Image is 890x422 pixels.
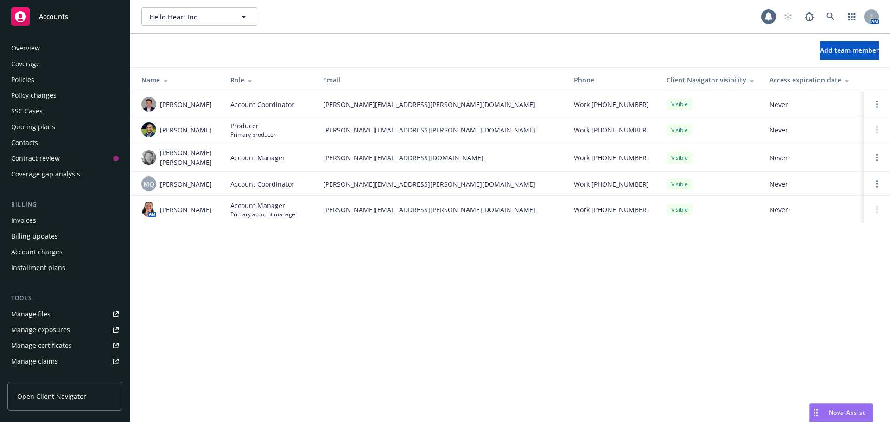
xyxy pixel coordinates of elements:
[871,99,883,110] a: Open options
[230,201,298,210] span: Account Manager
[7,120,122,134] a: Quoting plans
[230,131,276,139] span: Primary producer
[323,179,559,189] span: [PERSON_NAME][EMAIL_ADDRESS][PERSON_NAME][DOMAIN_NAME]
[7,294,122,303] div: Tools
[829,409,865,416] span: Nova Assist
[809,403,873,422] button: Nova Assist
[323,125,559,135] span: [PERSON_NAME][EMAIL_ADDRESS][PERSON_NAME][DOMAIN_NAME]
[574,125,649,135] span: Work [PHONE_NUMBER]
[230,153,285,163] span: Account Manager
[11,57,40,71] div: Coverage
[160,205,212,214] span: [PERSON_NAME]
[7,229,122,244] a: Billing updates
[574,153,649,163] span: Work [PHONE_NUMBER]
[323,100,559,109] span: [PERSON_NAME][EMAIL_ADDRESS][PERSON_NAME][DOMAIN_NAME]
[149,12,229,22] span: Hello Heart Inc.
[821,7,840,26] a: Search
[7,57,122,71] a: Coverage
[17,391,86,401] span: Open Client Navigator
[11,370,55,384] div: Manage BORs
[7,41,122,56] a: Overview
[769,153,857,163] span: Never
[7,104,122,119] a: SSC Cases
[160,100,212,109] span: [PERSON_NAME]
[323,75,559,85] div: Email
[7,135,122,150] a: Contacts
[574,100,649,109] span: Work [PHONE_NUMBER]
[11,322,70,337] div: Manage exposures
[779,7,797,26] a: Start snowing
[7,213,122,228] a: Invoices
[160,148,216,167] span: [PERSON_NAME] [PERSON_NAME]
[7,4,122,30] a: Accounts
[141,97,156,112] img: photo
[11,104,43,119] div: SSC Cases
[7,354,122,369] a: Manage claims
[667,124,693,136] div: Visible
[7,245,122,259] a: Account charges
[11,260,65,275] div: Installment plans
[230,100,294,109] span: Account Coordinator
[7,72,122,87] a: Policies
[160,179,212,189] span: [PERSON_NAME]
[574,75,652,85] div: Phone
[141,202,156,217] img: photo
[667,98,693,110] div: Visible
[7,260,122,275] a: Installment plans
[11,120,55,134] div: Quoting plans
[11,151,60,166] div: Contract review
[820,41,879,60] button: Add team member
[810,404,821,422] div: Drag to move
[230,121,276,131] span: Producer
[141,75,216,85] div: Name
[843,7,861,26] a: Switch app
[7,151,122,166] a: Contract review
[574,205,649,214] span: Work [PHONE_NUMBER]
[11,72,34,87] div: Policies
[667,75,755,85] div: Client Navigator visibility
[769,75,857,85] div: Access expiration date
[141,150,156,165] img: photo
[39,13,68,20] span: Accounts
[871,178,883,189] a: Open options
[230,210,298,218] span: Primary account manager
[7,370,122,384] a: Manage BORs
[7,338,122,353] a: Manage certificates
[7,167,122,182] a: Coverage gap analysis
[141,7,257,26] button: Hello Heart Inc.
[230,179,294,189] span: Account Coordinator
[11,229,58,244] div: Billing updates
[11,245,63,259] div: Account charges
[11,88,57,103] div: Policy changes
[769,205,857,214] span: Never
[800,7,819,26] a: Report a Bug
[11,213,36,228] div: Invoices
[141,122,156,137] img: photo
[143,179,154,189] span: MQ
[7,322,122,337] a: Manage exposures
[769,125,857,135] span: Never
[7,307,122,321] a: Manage files
[160,125,212,135] span: [PERSON_NAME]
[871,152,883,163] a: Open options
[323,153,559,163] span: [PERSON_NAME][EMAIL_ADDRESS][DOMAIN_NAME]
[667,204,693,215] div: Visible
[7,88,122,103] a: Policy changes
[667,152,693,164] div: Visible
[11,135,38,150] div: Contacts
[820,46,879,55] span: Add team member
[769,179,857,189] span: Never
[11,307,51,321] div: Manage files
[230,75,308,85] div: Role
[667,178,693,190] div: Visible
[7,200,122,209] div: Billing
[574,179,649,189] span: Work [PHONE_NUMBER]
[11,354,58,369] div: Manage claims
[323,205,559,214] span: [PERSON_NAME][EMAIL_ADDRESS][PERSON_NAME][DOMAIN_NAME]
[11,41,40,56] div: Overview
[11,338,72,353] div: Manage certificates
[769,100,857,109] span: Never
[11,167,80,182] div: Coverage gap analysis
